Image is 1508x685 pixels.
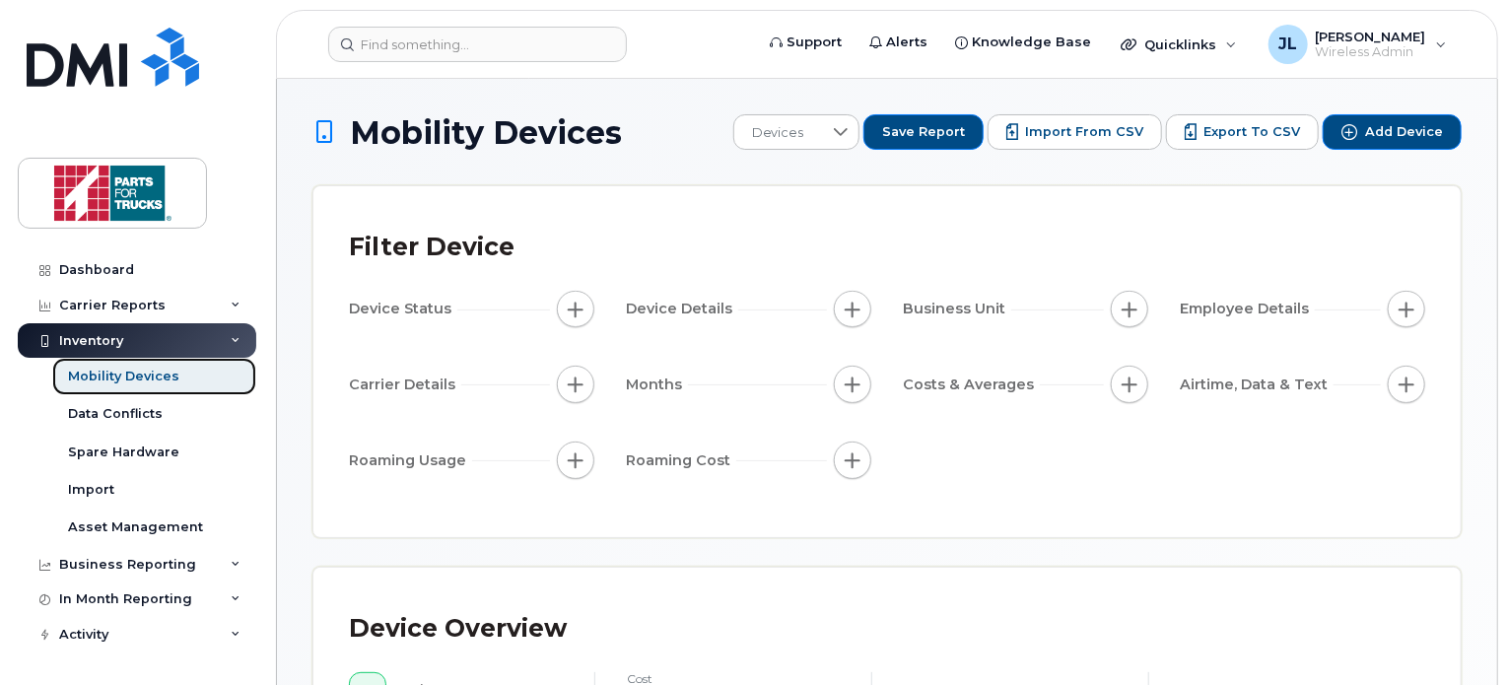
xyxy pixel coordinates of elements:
[903,375,1040,395] span: Costs & Averages
[626,450,736,471] span: Roaming Cost
[882,123,965,141] span: Save Report
[1180,375,1334,395] span: Airtime, Data & Text
[1025,123,1143,141] span: Import from CSV
[627,672,840,685] h4: cost
[350,115,622,150] span: Mobility Devices
[1365,123,1443,141] span: Add Device
[349,450,472,471] span: Roaming Usage
[1180,299,1315,319] span: Employee Details
[349,375,461,395] span: Carrier Details
[349,222,514,273] div: Filter Device
[903,299,1011,319] span: Business Unit
[626,375,688,395] span: Months
[626,299,738,319] span: Device Details
[863,114,984,150] button: Save Report
[734,115,822,151] span: Devices
[1166,114,1319,150] button: Export to CSV
[349,603,567,654] div: Device Overview
[349,299,457,319] span: Device Status
[1323,114,1462,150] button: Add Device
[988,114,1162,150] button: Import from CSV
[1203,123,1300,141] span: Export to CSV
